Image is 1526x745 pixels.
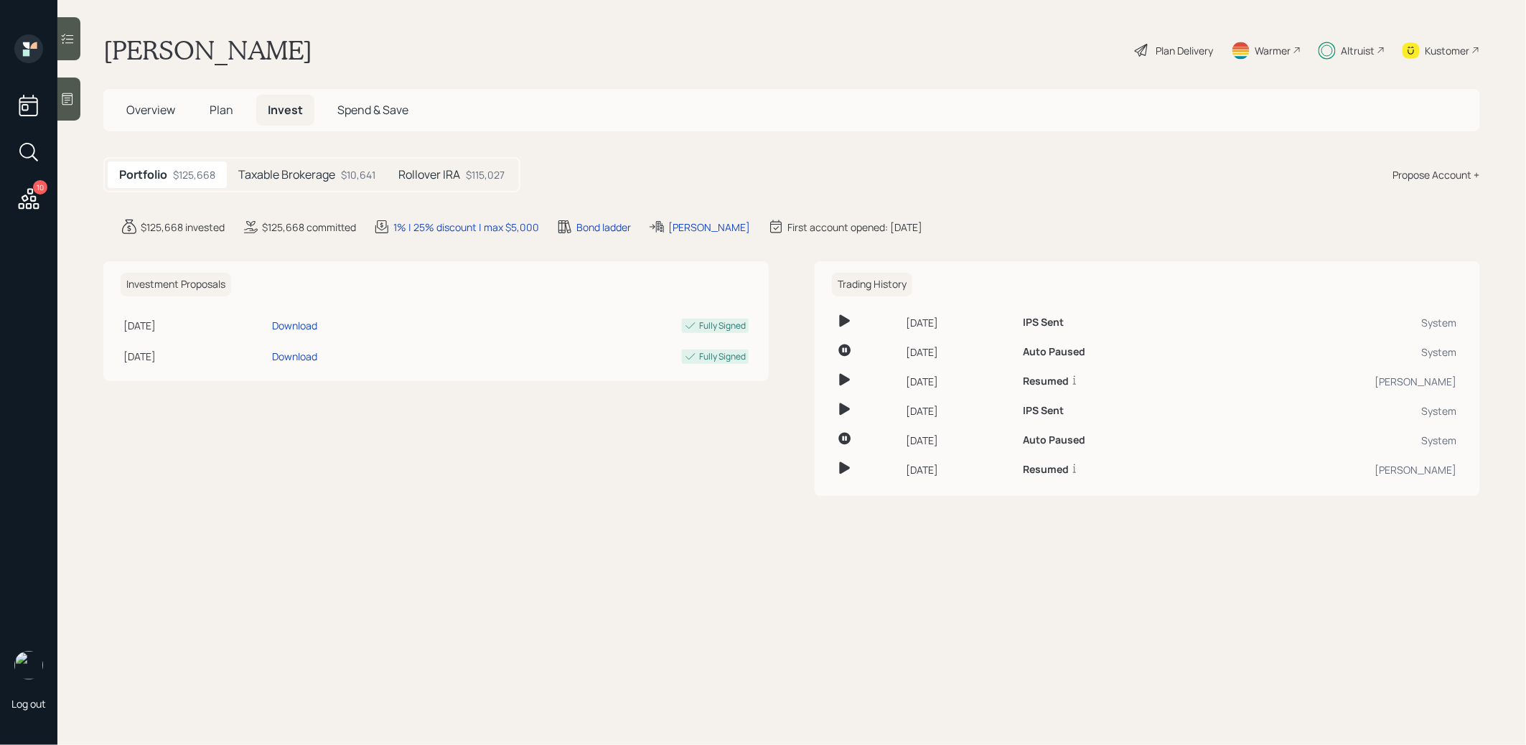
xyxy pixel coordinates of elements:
div: Kustomer [1426,43,1470,58]
div: Fully Signed [699,350,746,363]
h6: IPS Sent [1023,317,1064,329]
img: treva-nostdahl-headshot.png [14,651,43,680]
div: Log out [11,697,46,711]
h5: Rollover IRA [398,168,460,182]
div: Warmer [1255,43,1291,58]
h1: [PERSON_NAME] [103,34,312,66]
h6: Resumed [1023,375,1069,388]
span: Spend & Save [337,102,408,118]
div: $125,668 committed [262,220,356,235]
div: $125,668 invested [141,220,225,235]
div: System [1220,403,1457,418]
h5: Taxable Brokerage [238,168,335,182]
div: Download [272,349,317,364]
div: [DATE] [907,462,1011,477]
div: [PERSON_NAME] [1220,374,1457,389]
div: System [1220,315,1457,330]
div: [DATE] [123,349,266,364]
span: Invest [268,102,303,118]
div: $115,027 [466,167,505,182]
div: $10,641 [341,167,375,182]
div: First account opened: [DATE] [787,220,922,235]
div: Altruist [1342,43,1375,58]
h6: Investment Proposals [121,273,231,296]
div: [DATE] [123,318,266,333]
div: [PERSON_NAME] [1220,462,1457,477]
div: Bond ladder [576,220,631,235]
div: [DATE] [907,374,1011,389]
div: $125,668 [173,167,215,182]
div: Download [272,318,317,333]
h6: Resumed [1023,464,1069,476]
div: Propose Account + [1393,167,1480,182]
span: Overview [126,102,175,118]
div: [PERSON_NAME] [668,220,750,235]
h6: Trading History [832,273,912,296]
div: [DATE] [907,433,1011,448]
h6: Auto Paused [1023,346,1085,358]
h5: Portfolio [119,168,167,182]
div: [DATE] [907,403,1011,418]
h6: Auto Paused [1023,434,1085,446]
div: 1% | 25% discount | max $5,000 [393,220,539,235]
div: [DATE] [907,315,1011,330]
div: System [1220,433,1457,448]
div: [DATE] [907,345,1011,360]
h6: IPS Sent [1023,405,1064,417]
span: Plan [210,102,233,118]
div: Fully Signed [699,319,746,332]
div: 10 [33,180,47,195]
div: Plan Delivery [1156,43,1214,58]
div: System [1220,345,1457,360]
